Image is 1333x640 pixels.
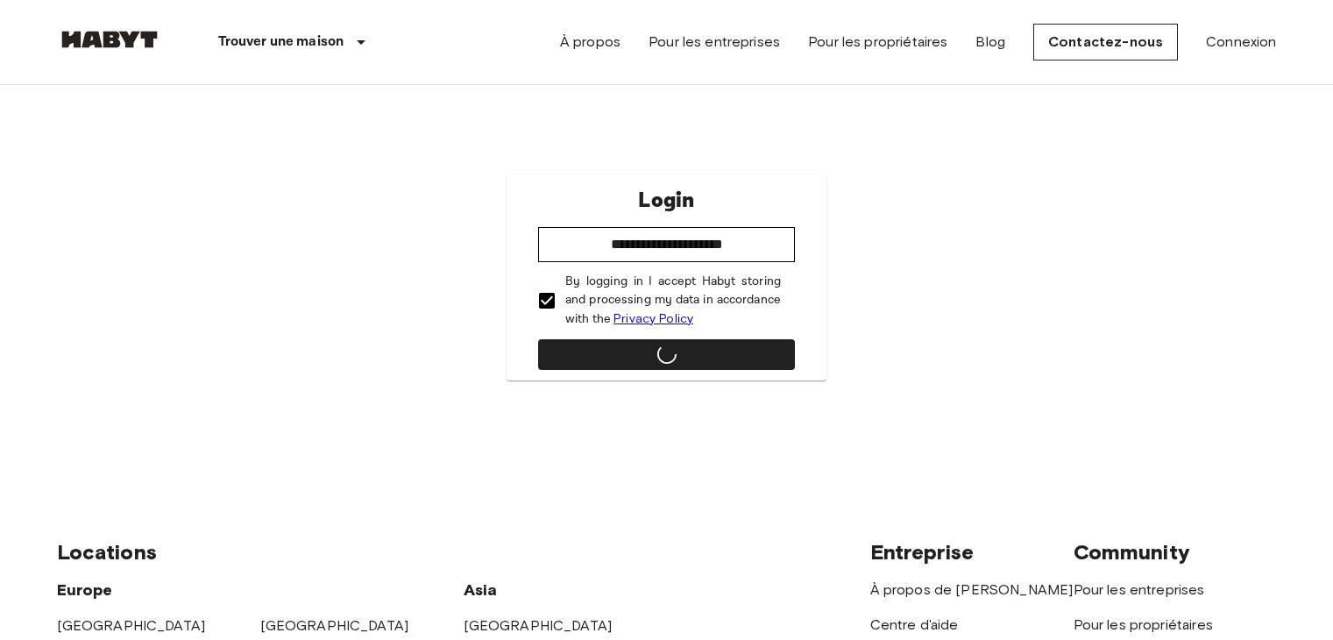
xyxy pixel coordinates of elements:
[1074,616,1213,633] a: Pour les propriétaires
[1074,539,1190,565] span: Community
[975,32,1005,53] a: Blog
[218,32,344,53] p: Trouver une maison
[808,32,947,53] a: Pour les propriétaires
[565,273,781,329] p: By logging in I accept Habyt storing and processing my data in accordance with the
[464,617,613,634] a: [GEOGRAPHIC_DATA]
[57,539,157,565] span: Locations
[57,617,206,634] a: [GEOGRAPHIC_DATA]
[464,580,498,600] span: Asia
[560,32,620,53] a: À propos
[1206,32,1276,53] a: Connexion
[870,539,975,565] span: Entreprise
[57,580,113,600] span: Europe
[1033,24,1178,60] a: Contactez-nous
[613,311,693,326] a: Privacy Policy
[870,581,1074,598] a: À propos de [PERSON_NAME]
[57,31,162,48] img: Habyt
[638,185,694,217] p: Login
[1074,581,1205,598] a: Pour les entreprises
[649,32,780,53] a: Pour les entreprises
[260,617,409,634] a: [GEOGRAPHIC_DATA]
[870,616,959,633] a: Centre d'aide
